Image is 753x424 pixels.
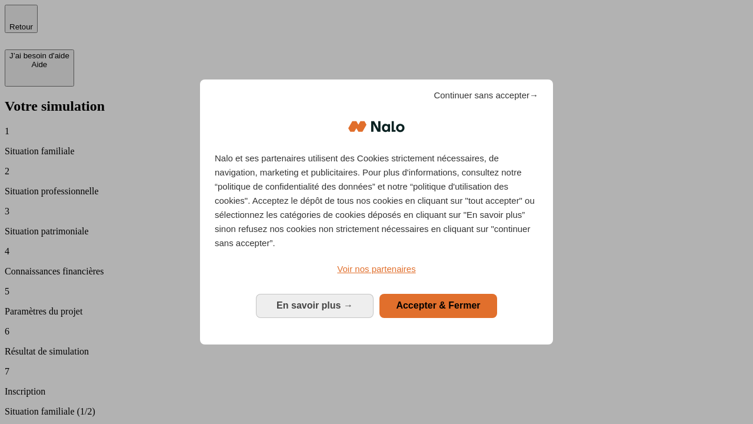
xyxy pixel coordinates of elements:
button: En savoir plus: Configurer vos consentements [256,294,374,317]
p: Nalo et ses partenaires utilisent des Cookies strictement nécessaires, de navigation, marketing e... [215,151,538,250]
a: Voir nos partenaires [215,262,538,276]
span: En savoir plus → [276,300,353,310]
button: Accepter & Fermer: Accepter notre traitement des données et fermer [379,294,497,317]
div: Bienvenue chez Nalo Gestion du consentement [200,79,553,344]
span: Continuer sans accepter→ [434,88,538,102]
span: Voir nos partenaires [337,264,415,274]
img: Logo [348,109,405,144]
span: Accepter & Fermer [396,300,480,310]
